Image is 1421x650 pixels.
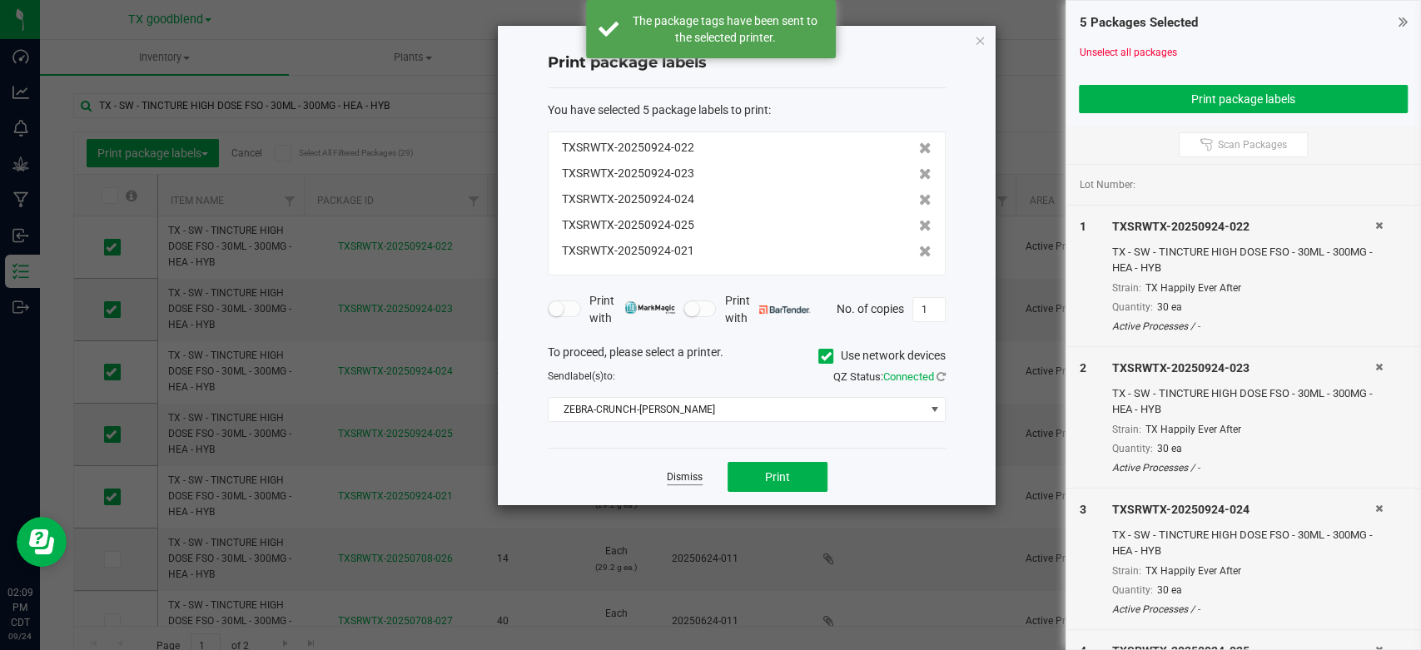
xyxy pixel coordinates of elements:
div: TXSRWTX-20250924-022 [1112,218,1375,236]
span: Strain: [1112,282,1141,294]
button: Print package labels [1079,85,1408,113]
img: bartender.png [759,305,810,314]
div: TXSRWTX-20250924-023 [1112,360,1375,377]
div: Active Processes / - [1112,460,1375,475]
span: Print with [724,292,810,327]
span: 2 [1079,361,1086,375]
span: 3 [1079,503,1086,516]
span: Lot Number: [1079,177,1135,192]
div: TXSRWTX-20250924-024 [1112,501,1375,519]
span: 30 ea [1157,584,1182,596]
div: : [548,102,946,119]
span: label(s) [570,370,604,382]
span: Quantity: [1112,584,1153,596]
span: ZEBRA-CRUNCH-[PERSON_NAME] [549,398,924,421]
div: TX - SW - TINCTURE HIGH DOSE FSO - 30ML - 300MG - HEA - HYB [1112,244,1375,276]
span: Send to: [548,370,615,382]
span: 30 ea [1157,301,1182,313]
span: TXSRWTX-20250924-022 [562,139,694,156]
span: TX Happily Ever After [1145,282,1241,294]
span: Quantity: [1112,301,1153,313]
span: Strain: [1112,424,1141,435]
div: TX - SW - TINCTURE HIGH DOSE FSO - 30ML - 300MG - HEA - HYB [1112,385,1375,418]
span: Print [765,470,790,484]
a: Dismiss [667,470,703,484]
div: To proceed, please select a printer. [535,344,958,369]
span: 30 ea [1157,443,1182,454]
span: QZ Status: [833,370,946,383]
label: Use network devices [818,347,946,365]
div: Active Processes / - [1112,319,1375,334]
span: TXSRWTX-20250924-021 [562,242,694,260]
span: TX Happily Ever After [1145,424,1241,435]
span: Print with [589,292,675,327]
span: Scan Packages [1218,138,1287,151]
iframe: Resource center [17,517,67,567]
span: Connected [883,370,934,383]
img: mark_magic_cybra.png [624,301,675,314]
span: Strain: [1112,565,1141,577]
span: TXSRWTX-20250924-025 [562,216,694,234]
span: Quantity: [1112,443,1153,454]
div: Active Processes / - [1112,602,1375,617]
span: 1 [1079,220,1086,233]
div: The package tags have been sent to the selected printer. [628,12,823,46]
a: Unselect all packages [1079,47,1176,58]
div: TX - SW - TINCTURE HIGH DOSE FSO - 30ML - 300MG - HEA - HYB [1112,527,1375,559]
span: TX Happily Ever After [1145,565,1241,577]
span: You have selected 5 package labels to print [548,103,768,117]
span: TXSRWTX-20250924-024 [562,191,694,208]
h4: Print package labels [548,52,946,74]
button: Print [728,462,827,492]
span: TXSRWTX-20250924-023 [562,165,694,182]
span: No. of copies [837,301,904,315]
